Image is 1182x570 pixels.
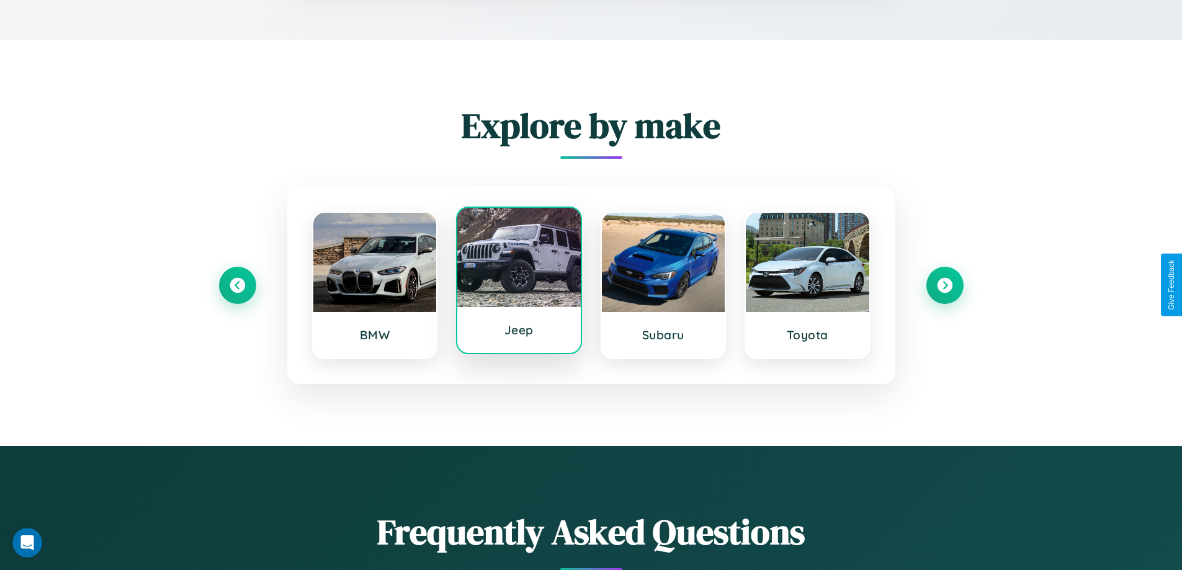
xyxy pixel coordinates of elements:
[326,327,424,342] h3: BMW
[758,327,857,342] h3: Toyota
[614,327,713,342] h3: Subaru
[219,102,964,149] h2: Explore by make
[12,528,42,558] iframe: Intercom live chat
[1167,260,1176,310] div: Give Feedback
[470,323,568,337] h3: Jeep
[219,508,964,556] h2: Frequently Asked Questions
